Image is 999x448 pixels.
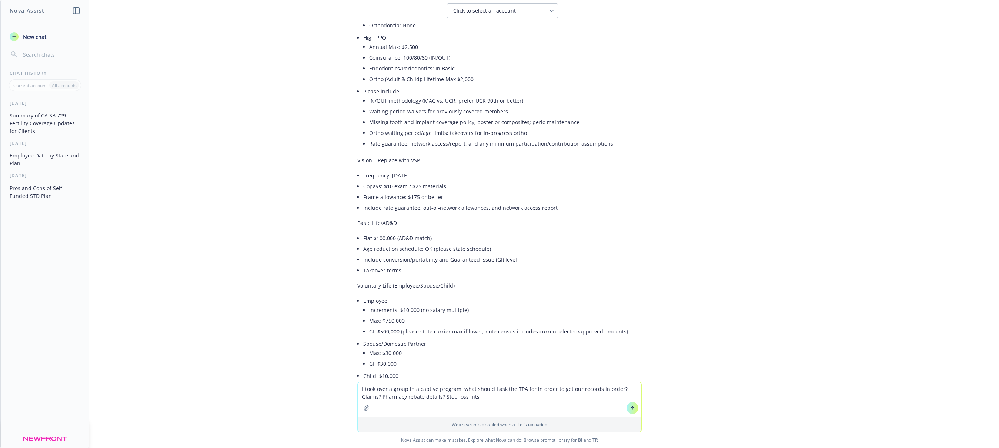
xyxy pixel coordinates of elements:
span: Nova Assist can make mistakes. Explore what Nova can do: Browse prompt library for and [3,432,996,448]
button: Employee Data by State and Plan [7,149,83,169]
li: Takeover terms [363,265,642,276]
li: Ortho (Adult & Child): Lifetime Max $2,000 [369,74,642,84]
p: Voluntary Life (Employee/Spouse/Child) [357,282,642,289]
li: Frequency: [DATE] [363,170,642,181]
div: [DATE] [1,100,89,106]
div: [DATE] [1,140,89,146]
span: New chat [21,33,47,41]
li: Spouse/Domestic Partner: [363,338,642,371]
li: Annual Max: $2,500 [369,42,642,52]
div: Chat History [1,70,89,76]
textarea: I took over a group in a captive program. what should I ask the TPA for in order to get our recor... [358,382,641,417]
li: Endodontics/Periodontics: In Basic [369,63,642,74]
p: Vision – Replace with VSP [357,156,642,164]
button: New chat [7,30,83,43]
a: BI [578,437,582,443]
p: All accounts [52,82,77,89]
li: Waiting period waivers for previously covered members [369,106,642,117]
li: Coinsurance: 100/80/60 (IN/OUT) [369,52,642,63]
li: GI: $30,000 [369,358,642,369]
li: Increments: $10,000 (no salary multiple) [369,305,642,315]
li: Rate guarantee, network access/report, and any minimum participation/contribution assumptions [369,138,642,149]
button: Click to select an account [447,3,558,18]
li: Missing tooth and implant coverage policy; posterior composites; perio maintenance [369,117,642,127]
li: Flat $100,000 (AD&D match) [363,233,642,243]
button: Summary of CA SB 729 Fertility Coverage Updates for Clients [7,109,83,137]
h1: Nova Assist [10,7,44,14]
li: Please include: [363,86,642,150]
p: Web search is disabled when a file is uploaded [362,421,637,428]
input: Search chats [21,49,80,60]
li: IN/OUT methodology (MAC vs. UCR; prefer UCR 90th or better) [369,95,642,106]
span: Click to select an account [453,7,516,14]
button: Pros and Cons of Self-Funded STD Plan [7,182,83,202]
li: GI: $500,000 (please state carrier max if lower; note census includes current elected/approved am... [369,326,642,337]
li: Age reduction schedule: OK (please state schedule) [363,243,642,254]
li: Orthodontia: None [369,20,642,31]
li: High PPO: [363,32,642,86]
li: Frame allowance: $175 or better [363,192,642,202]
li: Ortho waiting period/age limits; takeovers for in-progress ortho [369,127,642,138]
p: Current account [13,82,47,89]
a: TR [592,437,598,443]
li: Include rate guarantee, out-of-network allowances, and network access report [363,202,642,213]
p: Basic Life/AD&D [357,219,642,227]
div: [DATE] [1,172,89,179]
li: Max: $750,000 [369,315,642,326]
li: Child: $10,000 [363,371,642,381]
li: Employee: [363,295,642,338]
li: Include conversion/portability and Guaranteed Issue (GI) level [363,254,642,265]
li: Copays: $10 exam / $25 materials [363,181,642,192]
li: Max: $30,000 [369,348,642,358]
